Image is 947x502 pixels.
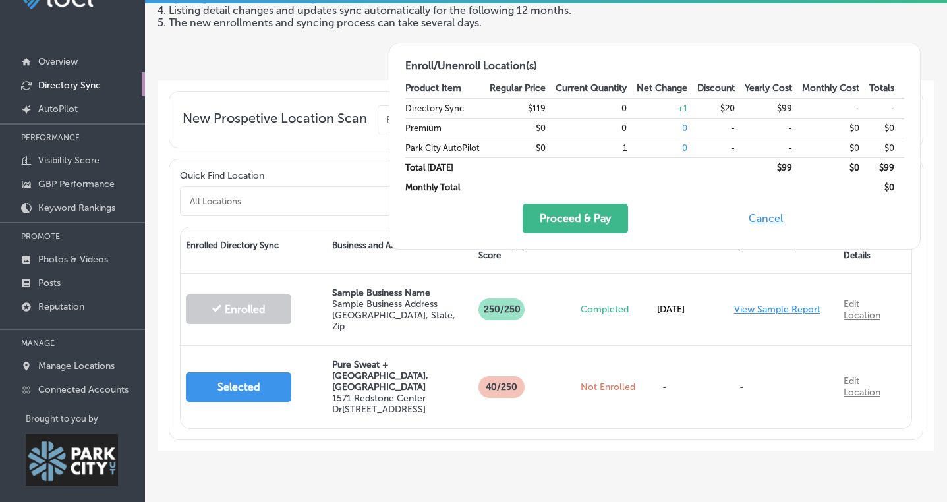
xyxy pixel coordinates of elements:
img: Park City [26,434,118,486]
p: Connected Accounts [38,384,129,395]
span: New Prospetive Location Scan [183,110,367,134]
div: Order Status [575,227,652,273]
p: - [734,368,833,406]
p: Visibility Score [38,155,100,166]
p: Completed [581,304,646,315]
div: Enrolled Directory Sync [181,227,327,273]
button: Cancel [745,204,787,233]
li: The new enrollments and syncing process can take several days. [169,16,617,29]
p: - [657,368,687,406]
p: Posts [38,277,61,289]
p: 250/250 [478,298,525,320]
p: Not Enrolled [581,381,646,393]
div: Edit Location Details [838,227,911,273]
p: GBP Performance [38,179,115,190]
button: Proceed & Pay [523,204,628,233]
p: Pure Sweat + [GEOGRAPHIC_DATA], [GEOGRAPHIC_DATA] [332,359,468,393]
p: AutoPilot [38,103,78,115]
li: Listing detail changes and updates sync automatically for the following 12 months. [169,4,617,16]
input: Enter your business location [378,105,698,134]
p: Brought to you by [26,414,145,424]
input: All Locations [188,195,501,207]
p: 1571 Redstone Center Dr [STREET_ADDRESS] [332,393,468,415]
div: Directory Sync Score [473,227,575,273]
div: Sync Status Report [729,227,838,273]
p: Sample Business Address [332,298,468,310]
p: Keyword Rankings [38,202,115,213]
p: 40 /250 [478,376,525,398]
div: Business and Address [327,227,473,273]
button: Selected [186,372,291,402]
button: Enrolled [186,294,291,324]
label: Quick Find Location [180,170,264,181]
p: Photos & Videos [38,254,108,265]
a: View Sample Report [734,304,820,315]
p: Directory Sync [38,80,101,91]
a: Edit Location [844,376,880,398]
p: Overview [38,56,78,67]
div: Order Date [652,227,728,273]
a: Edit Location [844,298,880,321]
p: [GEOGRAPHIC_DATA], State, Zip [332,310,468,332]
p: Sample Business Name [332,287,468,298]
p: Manage Locations [38,360,115,372]
p: Reputation [38,301,84,312]
div: [DATE] [652,291,728,328]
